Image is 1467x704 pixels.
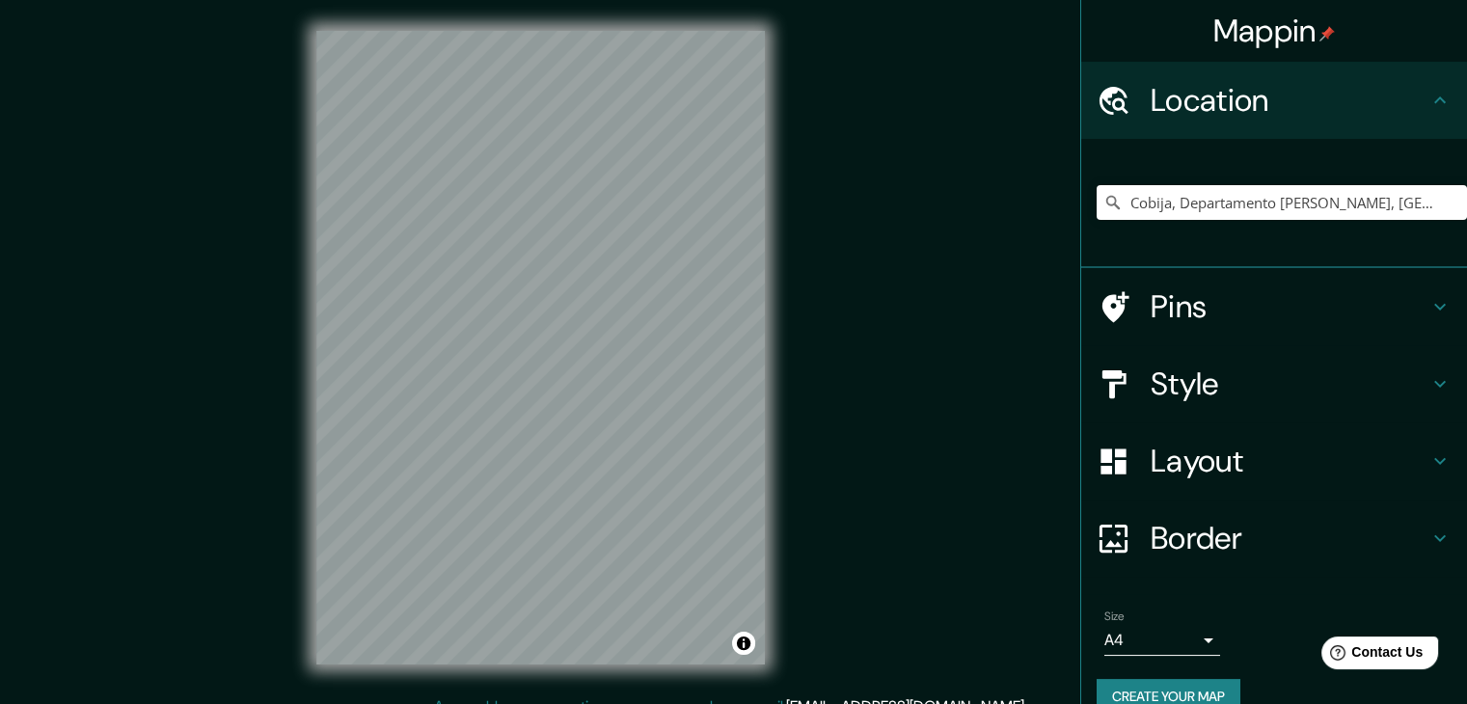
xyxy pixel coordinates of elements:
div: Border [1081,500,1467,577]
h4: Pins [1151,287,1428,326]
input: Pick your city or area [1097,185,1467,220]
label: Size [1104,609,1125,625]
div: A4 [1104,625,1220,656]
button: Toggle attribution [732,632,755,655]
img: pin-icon.png [1319,26,1335,41]
h4: Style [1151,365,1428,403]
div: Location [1081,62,1467,139]
div: Pins [1081,268,1467,345]
iframe: Help widget launcher [1295,629,1446,683]
h4: Border [1151,519,1428,557]
h4: Mappin [1213,12,1336,50]
canvas: Map [316,31,765,664]
div: Layout [1081,422,1467,500]
div: Style [1081,345,1467,422]
h4: Layout [1151,442,1428,480]
h4: Location [1151,81,1428,120]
